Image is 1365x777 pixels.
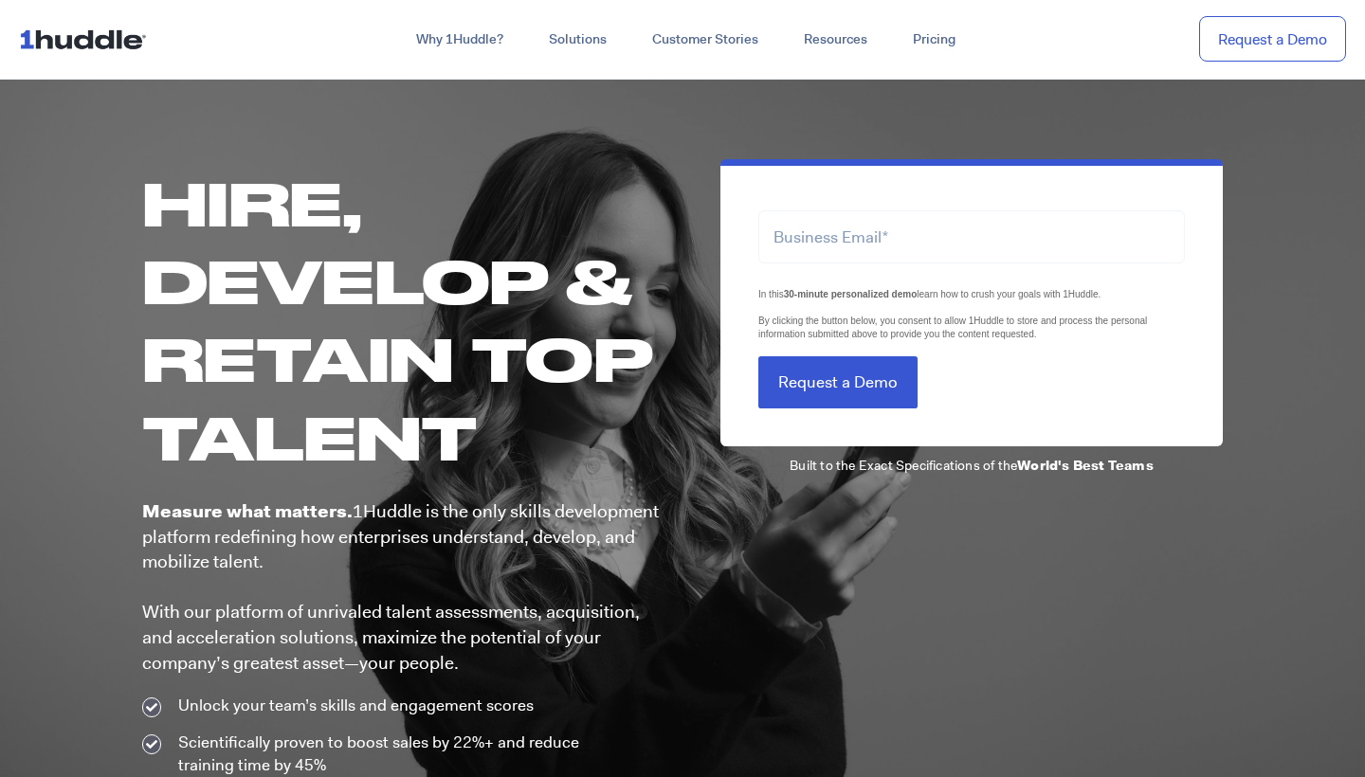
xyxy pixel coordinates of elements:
input: Request a Demo [758,356,918,408]
b: Measure what matters. [142,499,353,523]
span: Scientifically proven to boost sales by 22%+ and reduce training time by 45% [173,732,636,777]
a: Solutions [526,23,629,57]
span: Unlock your team’s skills and engagement scores [173,695,534,717]
span: In this learn how to crush your goals with 1Huddle. By clicking the button below, you consent to ... [758,289,1147,339]
strong: 30-minute personalized demo [784,289,918,299]
p: 1Huddle is the only skills development platform redefining how enterprises understand, develop, a... [142,499,664,676]
a: Resources [781,23,890,57]
p: Built to the Exact Specifications of the [720,456,1223,475]
input: Business Email* [758,210,1185,262]
a: Request a Demo [1199,16,1346,63]
a: Pricing [890,23,978,57]
a: Customer Stories [629,23,781,57]
a: Why 1Huddle? [393,23,526,57]
h1: Hire, Develop & Retain Top Talent [142,164,664,476]
b: World's Best Teams [1017,457,1154,474]
img: ... [19,21,155,57]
